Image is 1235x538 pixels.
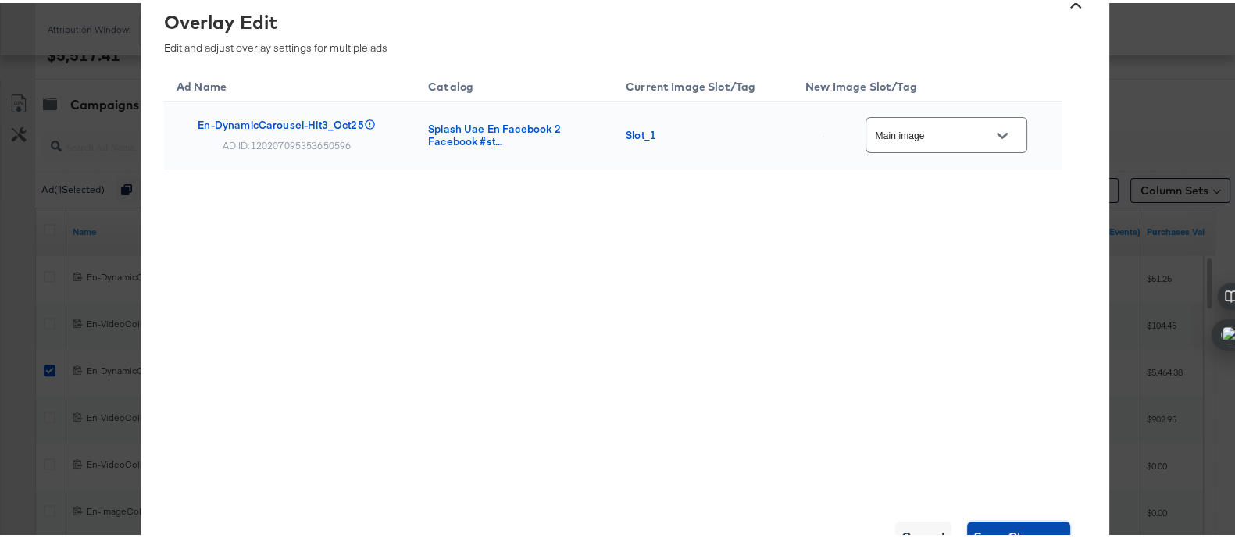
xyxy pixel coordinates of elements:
div: Splash Uae En Facebook 2 Facebook #st... [428,119,594,144]
div: Slot_1 [626,126,774,138]
th: Current Image Slot/Tag [613,64,793,99]
span: Catalog [428,77,494,91]
th: New Image Slot/Tag [793,64,1062,99]
div: Overlay Edit [164,5,1051,32]
div: En-DynamicCarousel-Hit3_Oct25 [198,116,363,130]
div: AD ID: 120207095353650596 [223,136,352,148]
span: Ad Name [177,77,247,91]
button: Open [990,121,1014,144]
div: Edit and adjust overlay settings for multiple ads [164,5,1051,52]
